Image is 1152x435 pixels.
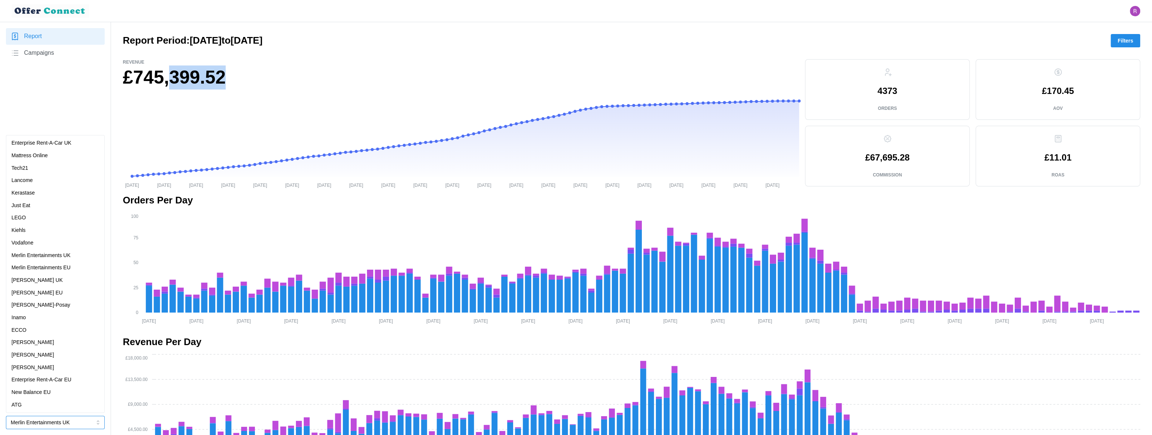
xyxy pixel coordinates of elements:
p: Enterprise Rent-A-Car EU [11,376,71,384]
tspan: 25 [134,285,139,290]
tspan: [DATE] [445,182,459,188]
p: Mattress Online [11,152,48,160]
span: Filters [1118,34,1133,47]
tspan: [DATE] [701,182,715,188]
tspan: [DATE] [331,318,346,323]
p: Revenue [123,59,799,65]
button: Merlin Entertainments UK [6,416,105,429]
tspan: [DATE] [995,318,1009,323]
p: Orders [878,105,897,112]
p: £170.45 [1042,87,1074,95]
tspan: [DATE] [805,318,819,323]
img: Ryan Gribben [1130,6,1140,16]
tspan: [DATE] [413,182,427,188]
tspan: [DATE] [616,318,630,323]
p: [PERSON_NAME] [11,351,54,359]
tspan: [DATE] [900,318,914,323]
p: Commission [873,172,902,178]
tspan: 0 [136,310,138,315]
p: Inamo [11,314,26,322]
p: £67,695.28 [865,153,909,162]
p: Just Eat [11,202,30,210]
tspan: [DATE] [1090,318,1104,323]
tspan: [DATE] [221,182,235,188]
button: Open user button [1130,6,1140,16]
tspan: [DATE] [474,318,488,323]
h2: Revenue Per Day [123,335,1140,348]
p: Kiehls [11,226,26,235]
p: Lancome [11,176,33,185]
h2: Report Period: [DATE] to [DATE] [123,34,262,47]
p: [PERSON_NAME] EU [11,289,63,297]
tspan: 100 [131,213,138,219]
a: Campaigns [6,45,105,61]
tspan: [DATE] [733,182,747,188]
p: ROAS [1051,172,1064,178]
tspan: [DATE] [947,318,961,323]
p: 4373 [878,87,897,95]
tspan: [DATE] [317,182,331,188]
tspan: [DATE] [669,182,683,188]
tspan: [DATE] [477,182,491,188]
tspan: [DATE] [711,318,725,323]
p: Tech21 [11,164,28,172]
a: Report [6,28,105,45]
tspan: [DATE] [758,318,772,323]
h2: Orders Per Day [123,194,1140,207]
p: [PERSON_NAME] UK [11,276,63,284]
img: loyalBe Logo [12,4,89,17]
h1: £745,399.52 [123,65,799,90]
span: Campaigns [24,48,54,58]
p: Merlin Entertainments EU [11,264,71,272]
tspan: [DATE] [142,318,156,323]
tspan: [DATE] [637,182,651,188]
p: [PERSON_NAME] [11,338,54,347]
p: [PERSON_NAME]-Posay [11,301,70,309]
tspan: [DATE] [573,182,587,188]
tspan: [DATE] [541,182,555,188]
tspan: [DATE] [765,182,779,188]
p: Kerastase [11,189,35,197]
p: Enterprise Rent-A-Car UK [11,139,71,147]
p: [PERSON_NAME] [11,364,54,372]
p: AOV [1053,105,1062,112]
tspan: [DATE] [663,318,677,323]
p: New Balance EU [11,388,51,397]
tspan: £9,000.00 [128,402,148,407]
tspan: [DATE] [426,318,440,323]
button: Filters [1111,34,1140,47]
p: Merlin Entertainments UK [11,252,71,260]
tspan: [DATE] [853,318,867,323]
p: ECCO [11,326,26,334]
p: £11.01 [1044,153,1071,162]
span: Report [24,32,42,41]
tspan: [DATE] [125,182,139,188]
tspan: [DATE] [157,182,171,188]
tspan: [DATE] [569,318,583,323]
tspan: [DATE] [285,182,299,188]
tspan: [DATE] [189,318,203,323]
tspan: £13,500.00 [125,377,148,382]
tspan: [DATE] [237,318,251,323]
p: LEGO [11,214,26,222]
tspan: [DATE] [284,318,298,323]
tspan: £4,500.00 [128,427,148,432]
tspan: [DATE] [605,182,619,188]
tspan: 75 [134,235,139,240]
tspan: [DATE] [521,318,535,323]
tspan: [DATE] [253,182,267,188]
tspan: [DATE] [1042,318,1057,323]
tspan: [DATE] [379,318,393,323]
p: ATG [11,401,22,409]
tspan: [DATE] [189,182,203,188]
tspan: £18,000.00 [125,355,148,361]
tspan: 50 [134,260,139,265]
tspan: [DATE] [381,182,395,188]
tspan: [DATE] [509,182,523,188]
tspan: [DATE] [349,182,363,188]
p: Vodafone [11,239,33,247]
